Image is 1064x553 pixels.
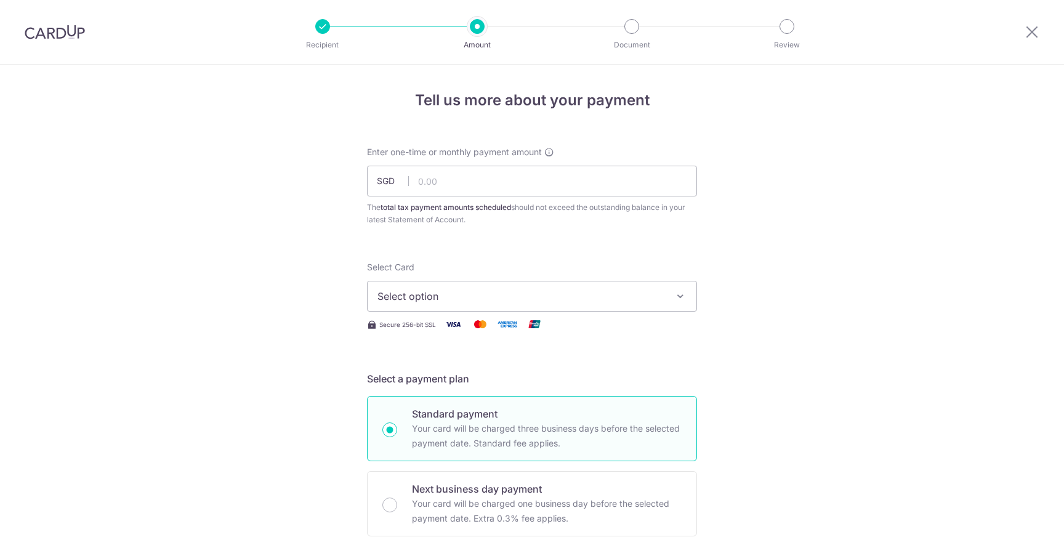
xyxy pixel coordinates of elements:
button: Select option [367,281,697,312]
span: translation missing: en.payables.payment_networks.credit_card.summary.labels.select_card [367,262,414,272]
img: Visa [441,317,465,332]
p: Review [741,39,832,51]
div: The should not exceed the outstanding balance in your latest Statement of Account. [367,201,697,226]
p: Amount [432,39,523,51]
img: Union Pay [522,317,547,332]
span: SGD [377,175,409,187]
span: Secure 256-bit SSL [379,320,436,329]
p: Document [586,39,677,51]
span: Enter one-time or monthly payment amount [367,146,542,158]
p: Standard payment [412,406,682,421]
span: Select option [377,289,664,304]
p: Next business day payment [412,482,682,496]
p: Your card will be charged three business days before the selected payment date. Standard fee appl... [412,421,682,451]
img: Mastercard [468,317,493,332]
h5: Select a payment plan [367,371,697,386]
h4: Tell us more about your payment [367,89,697,111]
b: total tax payment amounts scheduled [381,203,511,212]
p: Recipient [277,39,368,51]
img: American Express [495,317,520,332]
input: 0.00 [367,166,697,196]
p: Your card will be charged one business day before the selected payment date. Extra 0.3% fee applies. [412,496,682,526]
img: CardUp [25,25,85,39]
